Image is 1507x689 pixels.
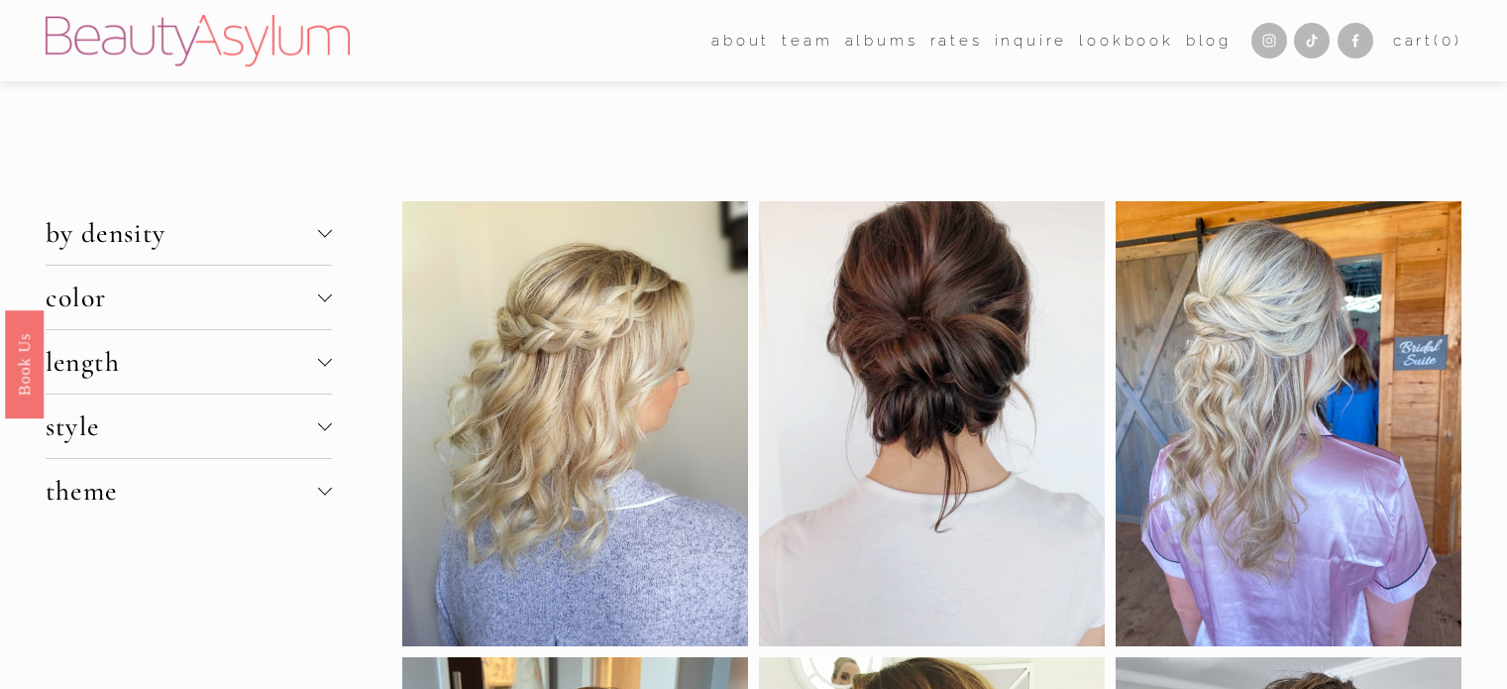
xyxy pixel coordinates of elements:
[1338,23,1373,58] a: Facebook
[845,26,918,56] a: albums
[1442,32,1454,50] span: 0
[1294,23,1330,58] a: TikTok
[995,26,1068,56] a: Inquire
[46,281,318,314] span: color
[46,345,318,379] span: length
[782,28,832,55] span: team
[1186,26,1232,56] a: Blog
[46,216,318,250] span: by density
[5,309,44,417] a: Book Us
[46,15,350,66] img: Beauty Asylum | Bridal Hair &amp; Makeup Charlotte &amp; Atlanta
[1251,23,1287,58] a: Instagram
[46,395,332,458] button: style
[711,26,770,56] a: folder dropdown
[930,26,983,56] a: Rates
[46,409,318,443] span: style
[1393,28,1462,55] a: 0 items in cart
[46,201,332,265] button: by density
[1434,32,1461,50] span: ( )
[46,474,318,508] span: theme
[46,266,332,329] button: color
[782,26,832,56] a: folder dropdown
[1079,26,1173,56] a: Lookbook
[711,28,770,55] span: about
[46,459,332,522] button: theme
[46,330,332,394] button: length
